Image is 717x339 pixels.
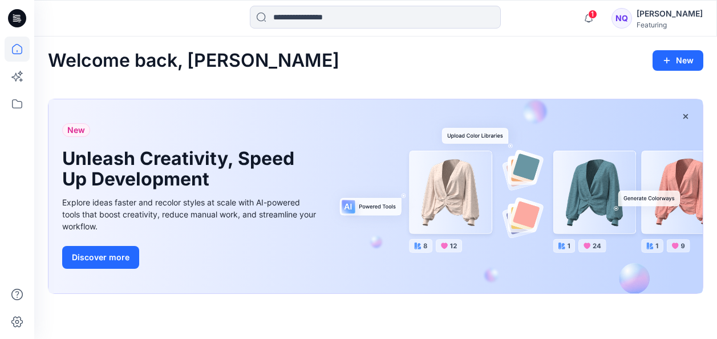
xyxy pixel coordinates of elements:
[637,7,703,21] div: [PERSON_NAME]
[48,50,339,71] h2: Welcome back, [PERSON_NAME]
[67,123,85,137] span: New
[62,246,319,269] a: Discover more
[62,148,302,189] h1: Unleash Creativity, Speed Up Development
[611,8,632,29] div: NQ
[62,246,139,269] button: Discover more
[637,21,703,29] div: Featuring
[62,196,319,232] div: Explore ideas faster and recolor styles at scale with AI-powered tools that boost creativity, red...
[588,10,597,19] span: 1
[653,50,703,71] button: New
